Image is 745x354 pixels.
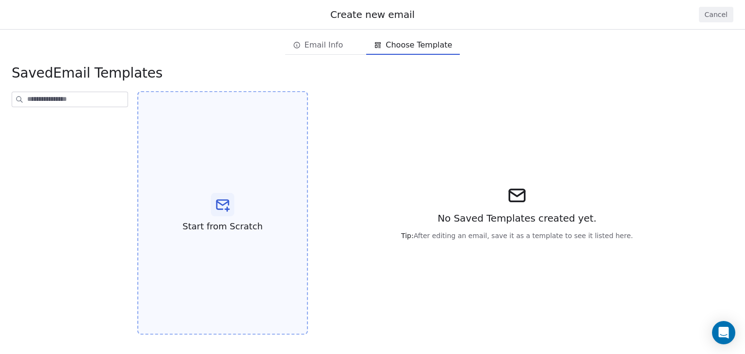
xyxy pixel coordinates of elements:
[12,64,162,82] span: Email Templates
[386,39,452,51] span: Choose Template
[437,211,597,225] span: No Saved Templates created yet.
[12,65,53,81] span: saved
[712,321,735,344] div: Open Intercom Messenger
[285,35,460,55] div: email creation steps
[699,7,733,22] button: Cancel
[401,231,633,241] span: After editing an email, save it as a template to see it listed here.
[12,8,733,21] div: Create new email
[182,220,262,233] span: Start from Scratch
[401,232,414,240] span: Tip:
[305,39,343,51] span: Email Info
